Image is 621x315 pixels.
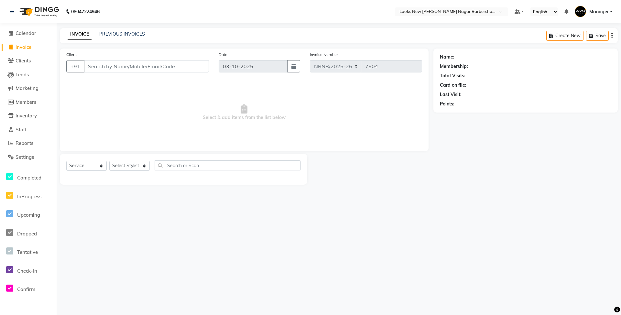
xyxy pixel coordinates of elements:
a: Leads [2,71,55,79]
span: Completed [17,175,41,181]
span: Calendar [16,30,36,36]
span: Tentative [17,249,38,255]
span: InProgress [17,193,41,200]
a: Members [2,99,55,106]
input: Search by Name/Mobile/Email/Code [84,60,209,72]
a: Inventory [2,112,55,120]
a: Marketing [2,85,55,92]
span: Leads [16,71,29,78]
span: Invoice [16,44,31,50]
button: +91 [66,60,84,72]
span: Clients [16,58,31,64]
a: Calendar [2,30,55,37]
span: Upcoming [17,212,40,218]
img: logo [16,3,61,21]
label: Date [219,52,227,58]
span: Confirm [17,286,35,292]
span: Check-In [17,268,37,274]
span: Dropped [17,231,37,237]
span: Staff [16,126,27,133]
span: Members [16,99,36,105]
span: Marketing [16,85,38,91]
a: Clients [2,57,55,65]
label: Invoice Number [310,52,338,58]
a: INVOICE [68,28,92,40]
div: Total Visits: [440,72,465,79]
b: 08047224946 [71,3,100,21]
button: Create New [546,31,583,41]
div: Points: [440,101,454,107]
a: Staff [2,126,55,134]
img: Manager [575,6,586,17]
a: Invoice [2,44,55,51]
a: PREVIOUS INVOICES [99,31,145,37]
div: Last Visit: [440,91,462,98]
span: Reports [16,140,33,146]
span: Select & add items from the list below [66,80,422,145]
a: Settings [2,154,55,161]
div: Name: [440,54,454,60]
div: Membership: [440,63,468,70]
label: Client [66,52,77,58]
span: Settings [16,154,34,160]
div: Card on file: [440,82,466,89]
button: Save [586,31,609,41]
span: Manager [589,8,609,15]
span: Inventory [16,113,37,119]
a: Reports [2,140,55,147]
input: Search or Scan [155,160,301,170]
span: Bookings [2,305,19,310]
